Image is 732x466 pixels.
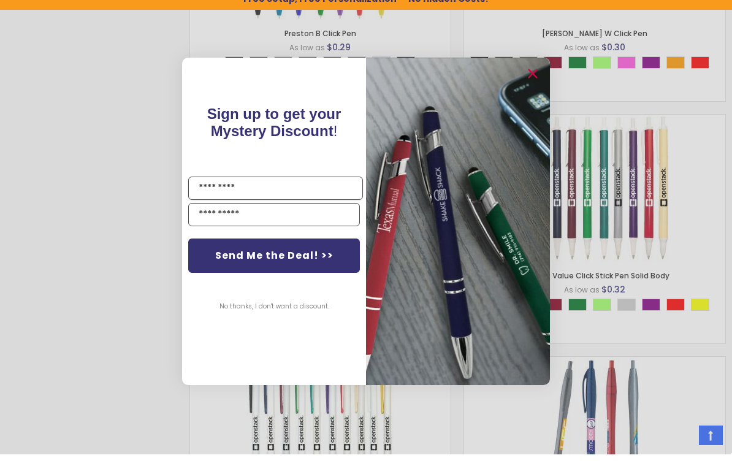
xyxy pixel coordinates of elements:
[523,75,543,95] button: Close dialog
[366,69,550,396] img: pop-up-image
[188,250,360,285] button: Send Me the Deal! >>
[213,303,335,334] button: No thanks, I don't want a discount.
[207,117,341,151] span: Sign up to get your Mystery Discount
[207,117,341,151] span: !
